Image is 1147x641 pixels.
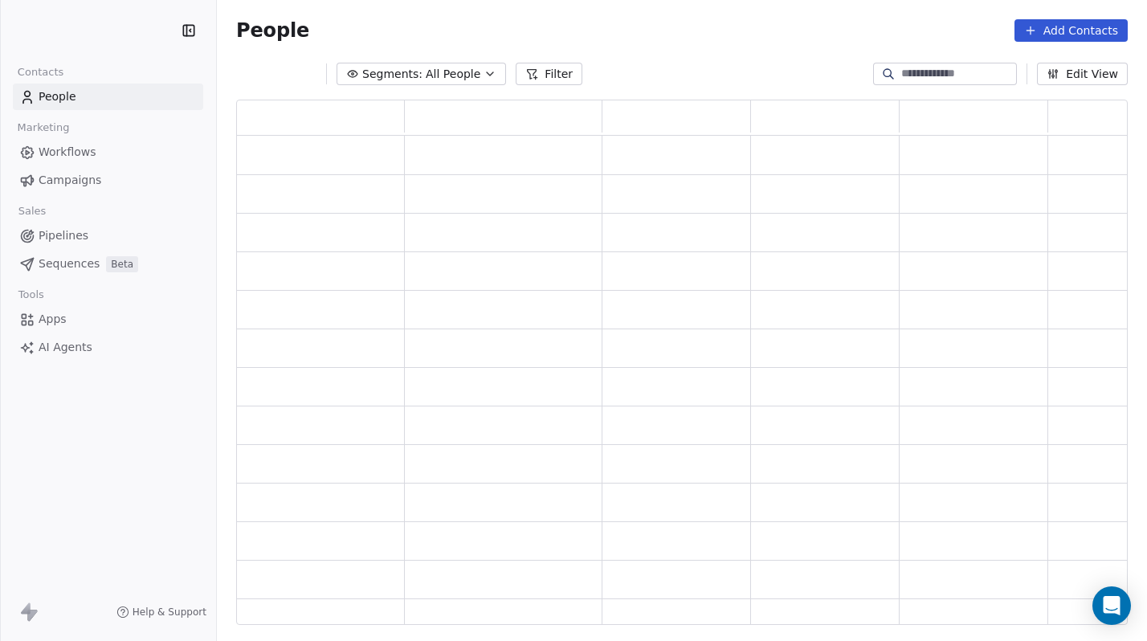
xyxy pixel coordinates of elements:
[426,66,480,83] span: All People
[1092,586,1131,625] div: Open Intercom Messenger
[39,339,92,356] span: AI Agents
[39,144,96,161] span: Workflows
[1014,19,1128,42] button: Add Contacts
[10,116,76,140] span: Marketing
[13,251,203,277] a: SequencesBeta
[13,167,203,194] a: Campaigns
[1037,63,1128,85] button: Edit View
[13,306,203,333] a: Apps
[13,139,203,165] a: Workflows
[13,223,203,249] a: Pipelines
[11,283,51,307] span: Tools
[39,88,76,105] span: People
[133,606,206,619] span: Help & Support
[516,63,582,85] button: Filter
[236,18,309,43] span: People
[13,334,203,361] a: AI Agents
[10,60,71,84] span: Contacts
[13,84,203,110] a: People
[39,172,101,189] span: Campaigns
[11,199,53,223] span: Sales
[362,66,422,83] span: Segments:
[39,311,67,328] span: Apps
[116,606,206,619] a: Help & Support
[39,227,88,244] span: Pipelines
[106,256,138,272] span: Beta
[39,255,100,272] span: Sequences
